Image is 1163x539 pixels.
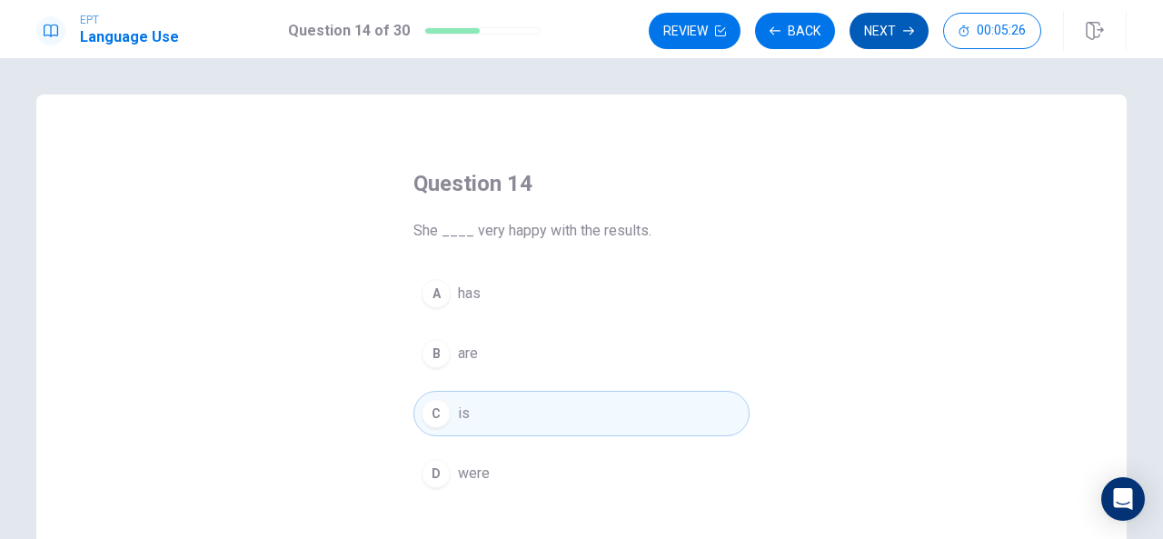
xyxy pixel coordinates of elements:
[422,399,451,428] div: C
[80,14,179,26] span: EPT
[1101,477,1145,521] div: Open Intercom Messenger
[977,24,1026,38] span: 00:05:26
[288,20,410,42] h1: Question 14 of 30
[850,13,929,49] button: Next
[413,451,750,496] button: Dwere
[943,13,1041,49] button: 00:05:26
[458,283,481,304] span: has
[422,279,451,308] div: A
[422,339,451,368] div: B
[755,13,835,49] button: Back
[413,220,750,242] span: She ____ very happy with the results.
[422,459,451,488] div: D
[458,403,470,424] span: is
[458,463,490,484] span: were
[80,26,179,48] h1: Language Use
[649,13,741,49] button: Review
[413,331,750,376] button: Bare
[458,343,478,364] span: are
[413,169,750,198] h4: Question 14
[413,271,750,316] button: Ahas
[413,391,750,436] button: Cis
